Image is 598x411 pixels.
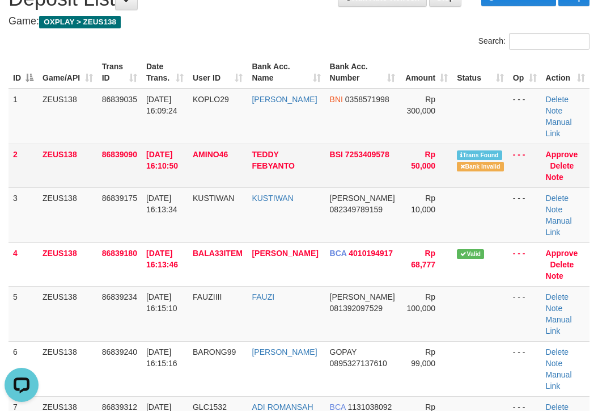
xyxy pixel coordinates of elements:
th: Amount: activate to sort column ascending [400,56,452,89]
span: Bank is not match [457,162,503,171]
th: Status: activate to sort column ascending [452,56,508,89]
th: Date Trans.: activate to sort column ascending [142,56,188,89]
td: - - - [508,341,541,396]
span: BALA33ITEM [193,249,243,258]
span: [DATE] 16:15:10 [146,292,177,313]
th: Action: activate to sort column ascending [541,56,589,89]
a: Note [546,106,563,115]
span: Copy 081392097529 to clipboard [330,304,383,313]
button: Open LiveChat chat widget [5,5,39,39]
td: 3 [9,187,38,242]
span: OXPLAY > ZEUS138 [39,16,121,28]
span: BNI [330,95,343,104]
a: Manual Link [546,370,572,391]
span: [PERSON_NAME] [330,292,395,301]
span: [DATE] 16:15:16 [146,347,177,368]
span: 86839090 [102,150,137,159]
span: 86839035 [102,95,137,104]
th: User ID: activate to sort column ascending [188,56,247,89]
th: Bank Acc. Number: activate to sort column ascending [325,56,400,89]
span: Rp 10,000 [411,194,435,214]
span: [DATE] 16:10:50 [146,150,178,170]
span: BSI [330,150,343,159]
td: ZEUS138 [38,286,97,341]
span: AMINO46 [193,150,228,159]
a: Note [546,304,563,313]
th: Game/API: activate to sort column ascending [38,56,97,89]
a: Manual Link [546,216,572,237]
span: Rp 68,777 [411,249,435,269]
span: Copy 7253409578 to clipboard [345,150,389,159]
a: Note [546,205,563,214]
span: 86839180 [102,249,137,258]
span: Copy 082349789159 to clipboard [330,205,383,214]
a: Note [546,173,563,182]
th: Trans ID: activate to sort column ascending [97,56,142,89]
span: Copy 4010194917 to clipboard [349,249,393,258]
span: Rp 50,000 [411,150,435,170]
span: GOPAY [330,347,357,357]
a: Delete [546,194,569,203]
span: KOPLO29 [193,95,229,104]
a: TEDDY FEBYANTO [252,150,294,170]
span: 86839234 [102,292,137,301]
span: [DATE] 16:09:24 [146,95,177,115]
label: Search: [478,33,589,50]
th: Bank Acc. Name: activate to sort column ascending [247,56,325,89]
td: ZEUS138 [38,341,97,396]
td: - - - [508,242,541,286]
td: ZEUS138 [38,89,97,144]
a: FAUZI [252,292,274,301]
a: [PERSON_NAME] [252,95,317,104]
span: Copy 0358571998 to clipboard [345,95,389,104]
td: - - - [508,144,541,187]
a: Approve [546,249,578,258]
a: Delete [550,260,574,269]
a: Note [546,271,563,280]
td: - - - [508,187,541,242]
a: Delete [546,292,569,301]
span: Copy 0895327137610 to clipboard [330,359,387,368]
td: 4 [9,242,38,286]
td: - - - [508,89,541,144]
td: 6 [9,341,38,396]
span: [PERSON_NAME] [330,194,395,203]
input: Search: [509,33,589,50]
td: ZEUS138 [38,144,97,187]
span: 86839240 [102,347,137,357]
td: 1 [9,89,38,144]
span: KUSTIWAN [193,194,234,203]
span: BCA [330,249,347,258]
a: Manual Link [546,118,572,138]
h4: Game: [9,16,589,27]
span: Rp 100,000 [407,292,436,313]
span: Similar transaction found [457,150,502,160]
td: ZEUS138 [38,242,97,286]
span: Valid transaction [457,249,484,259]
a: Approve [546,150,578,159]
span: 86839175 [102,194,137,203]
span: [DATE] 16:13:34 [146,194,177,214]
span: BARONG99 [193,347,236,357]
td: 2 [9,144,38,187]
a: Manual Link [546,315,572,335]
span: FAUZIIII [193,292,222,301]
th: Op: activate to sort column ascending [508,56,541,89]
td: - - - [508,286,541,341]
a: Delete [546,95,569,104]
span: [DATE] 16:13:46 [146,249,178,269]
a: [PERSON_NAME] [252,249,318,258]
a: KUSTIWAN [252,194,293,203]
a: Delete [550,161,574,170]
span: Rp 99,000 [411,347,435,368]
td: 5 [9,286,38,341]
span: Rp 300,000 [407,95,436,115]
th: ID: activate to sort column descending [9,56,38,89]
a: Delete [546,347,569,357]
td: ZEUS138 [38,187,97,242]
a: Note [546,359,563,368]
a: [PERSON_NAME] [252,347,317,357]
